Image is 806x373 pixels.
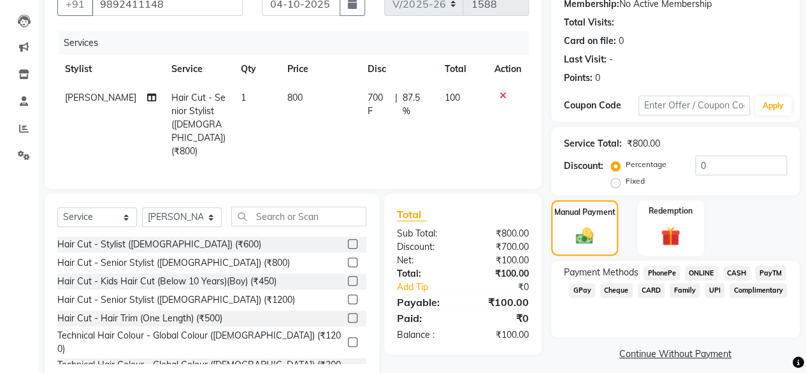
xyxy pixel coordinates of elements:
a: Add Tip [387,281,475,294]
div: Net: [387,254,463,267]
div: Hair Cut - Senior Stylist ([DEMOGRAPHIC_DATA]) (₹800) [57,256,290,270]
div: ₹700.00 [463,240,538,254]
div: Hair Cut - Hair Trim (One Length) (₹500) [57,312,222,325]
div: Hair Cut - Stylist ([DEMOGRAPHIC_DATA]) (₹600) [57,238,261,251]
span: | [395,91,398,118]
button: Apply [755,96,791,115]
div: ₹100.00 [463,254,538,267]
input: Enter Offer / Coupon Code [638,96,750,115]
div: ₹800.00 [463,227,538,240]
div: Technical Hair Colour - Global Colour ([DEMOGRAPHIC_DATA]) (₹1200) [57,329,343,356]
th: Service [164,55,234,84]
div: Paid: [387,311,463,326]
div: Balance : [387,328,463,342]
div: Payable: [387,295,463,310]
span: PhonePe [644,266,680,281]
span: 87.5 % [403,91,429,118]
img: _cash.svg [570,226,600,246]
span: CARD [638,283,665,298]
span: Payment Methods [564,266,638,279]
div: 0 [619,34,624,48]
label: Redemption [649,205,693,217]
div: Coupon Code [564,99,638,112]
div: Total: [387,267,463,281]
span: Family [670,283,700,298]
a: Continue Without Payment [554,347,797,361]
div: Discount: [564,159,603,173]
span: UPI [705,283,724,298]
span: Hair Cut - Senior Stylist ([DEMOGRAPHIC_DATA]) (₹800) [171,92,226,157]
div: ₹100.00 [463,295,538,310]
span: 1 [241,92,246,103]
div: Hair Cut - Senior Stylist ([DEMOGRAPHIC_DATA]) (₹1200) [57,293,295,307]
th: Qty [233,55,280,84]
span: [PERSON_NAME] [65,92,136,103]
span: Total [397,208,426,221]
div: ₹100.00 [463,328,538,342]
th: Action [487,55,529,84]
div: ₹0 [475,281,538,294]
th: Total [437,55,487,84]
div: Hair Cut - Kids Hair Cut (Below 10 Years)(Boy) (₹450) [57,275,277,288]
span: CASH [723,266,751,281]
div: Sub Total: [387,227,463,240]
label: Manual Payment [554,207,615,218]
th: Price [280,55,359,84]
div: Discount: [387,240,463,254]
span: 100 [445,92,460,103]
label: Fixed [626,175,645,187]
div: 0 [595,71,600,85]
div: Card on file: [564,34,616,48]
span: PayTM [755,266,786,281]
span: ONLINE [685,266,718,281]
div: ₹100.00 [463,267,538,281]
th: Stylist [57,55,164,84]
div: Services [59,31,538,55]
span: Complimentary [730,283,787,298]
span: GPay [569,283,595,298]
div: Total Visits: [564,16,614,29]
div: Points: [564,71,593,85]
label: Percentage [626,159,666,170]
span: 700 F [368,91,390,118]
div: Service Total: [564,137,622,150]
th: Disc [360,55,437,84]
div: Last Visit: [564,53,607,66]
span: Cheque [600,283,633,298]
div: ₹0 [463,311,538,326]
img: _gift.svg [655,224,686,248]
div: - [609,53,613,66]
input: Search or Scan [231,207,366,226]
div: ₹800.00 [627,137,660,150]
span: 800 [287,92,303,103]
